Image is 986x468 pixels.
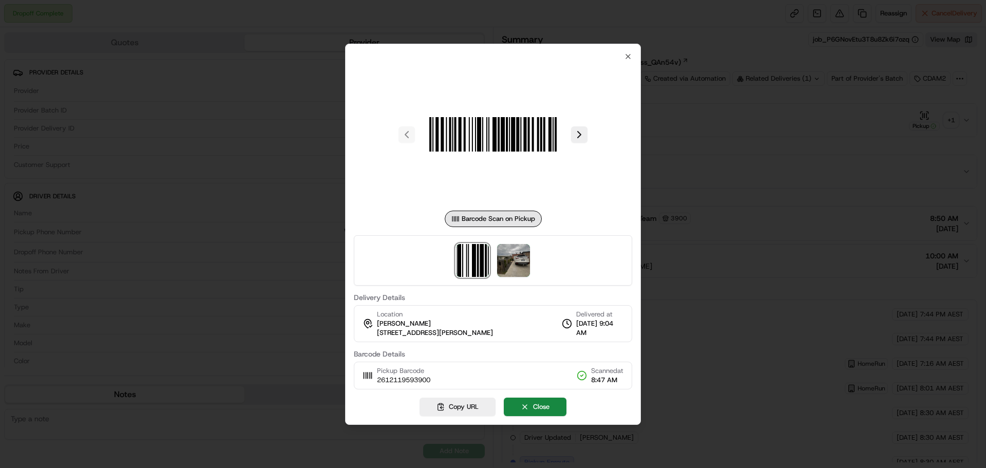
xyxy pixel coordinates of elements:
[377,366,430,376] span: Pickup Barcode
[504,398,566,416] button: Close
[576,310,623,319] span: Delivered at
[377,328,493,338] span: [STREET_ADDRESS][PERSON_NAME]
[419,61,567,209] img: barcode_scan_on_pickup image
[497,244,530,277] img: photo_proof_of_delivery image
[456,244,489,277] img: barcode_scan_on_pickup image
[576,319,623,338] span: [DATE] 9:04 AM
[445,211,542,227] div: Barcode Scan on Pickup
[377,310,403,319] span: Location
[354,350,632,358] label: Barcode Details
[354,294,632,301] label: Delivery Details
[420,398,496,416] button: Copy URL
[377,319,431,328] span: [PERSON_NAME]
[377,376,430,385] span: 2612119593900
[591,366,623,376] span: Scanned at
[591,376,623,385] span: 8:47 AM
